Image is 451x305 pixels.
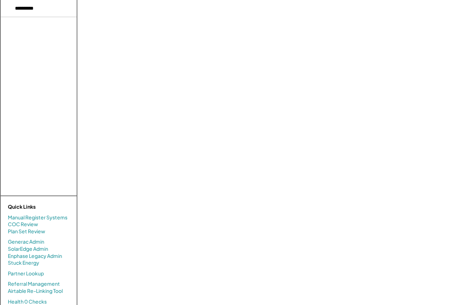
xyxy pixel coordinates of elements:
a: Airtable Re-Linking Tool [8,288,63,295]
a: Referral Management [8,280,60,288]
a: Manual Register Systems [8,214,67,221]
a: Generac Admin [8,238,44,245]
a: Partner Lookup [8,270,44,277]
a: COC Review [8,221,38,228]
a: Enphase Legacy Admin [8,253,62,260]
div: Quick Links [8,203,79,210]
a: SolarEdge Admin [8,245,48,253]
a: Stuck Energy [8,259,39,266]
a: Plan Set Review [8,228,45,235]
